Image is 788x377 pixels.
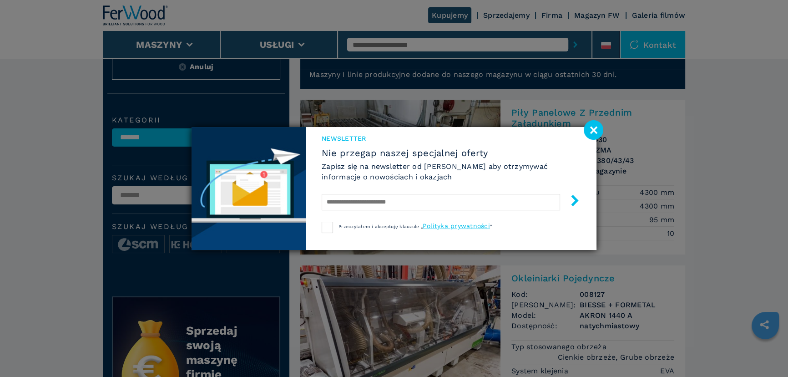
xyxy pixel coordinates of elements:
[322,134,581,143] span: Newsletter
[423,222,490,229] a: Polityka prywatności
[490,224,492,229] span: ”
[322,161,581,182] h6: Zapisz się na newsletter od [PERSON_NAME] aby otrzymywać informacje o nowościach i okazjach
[322,148,581,158] span: Nie przegap naszej specjalnej oferty
[560,191,581,213] button: submit-button
[338,224,423,229] span: Przeczytałem i akceptuję klauzule „
[192,127,306,250] img: Newsletter image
